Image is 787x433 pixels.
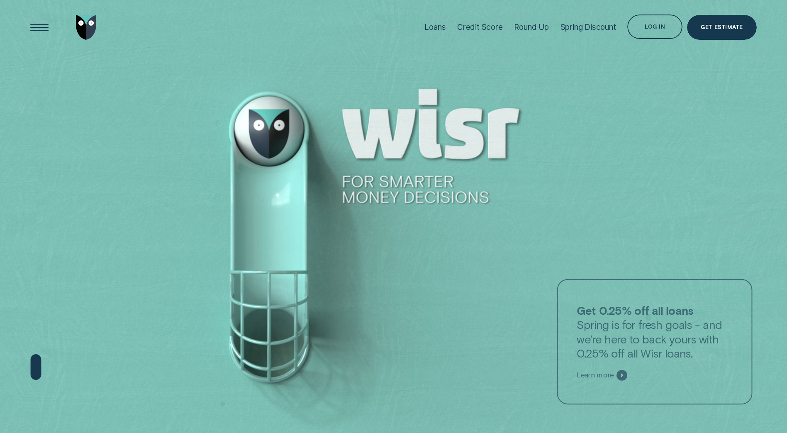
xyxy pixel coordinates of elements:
[560,22,616,32] div: Spring Discount
[457,22,503,32] div: Credit Score
[514,22,549,32] div: Round Up
[577,303,733,360] p: Spring is for fresh goals - and we’re here to back yours with 0.25% off all Wisr loans.
[627,15,682,39] button: Log in
[27,15,52,40] button: Open Menu
[577,303,693,317] strong: Get 0.25% off all loans
[557,279,752,405] a: Get 0.25% off all loansSpring is for fresh goals - and we’re here to back yours with 0.25% off al...
[687,15,757,40] a: Get Estimate
[577,371,614,379] span: Learn more
[76,15,97,40] img: Wisr
[424,22,446,32] div: Loans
